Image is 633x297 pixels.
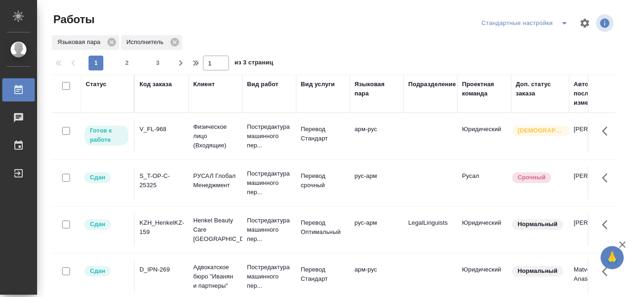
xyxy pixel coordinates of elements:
[83,171,129,184] div: Менеджер проверил работу исполнителя, передает ее на следующий этап
[350,214,404,246] td: рус-арм
[408,80,456,89] div: Подразделение
[604,248,620,267] span: 🙏
[247,122,291,150] p: Постредактура машинного пер...
[462,80,506,98] div: Проектная команда
[301,265,345,284] p: Перевод Стандарт
[151,56,165,70] button: 3
[193,263,238,291] p: Адвокатское бюро "Иванян и партнеры"
[574,80,618,107] div: Автор последнего изменения
[518,220,557,229] p: Нормальный
[234,57,273,70] span: из 3 страниц
[51,12,95,27] span: Работы
[139,125,184,134] div: V_FL-968
[350,120,404,152] td: арм-рус
[479,16,574,31] div: split button
[52,35,119,50] div: Языковая пара
[354,80,399,98] div: Языковая пара
[516,80,564,98] div: Доп. статус заказа
[247,80,279,89] div: Вид работ
[193,216,238,244] p: Henkel Beauty Care [GEOGRAPHIC_DATA]
[596,120,619,142] button: Здесь прячутся важные кнопки
[457,214,511,246] td: Юридический
[139,171,184,190] div: S_T-OP-C-25325
[193,80,215,89] div: Клиент
[457,120,511,152] td: Юридический
[518,173,545,182] p: Срочный
[596,214,619,236] button: Здесь прячутся важные кнопки
[193,122,238,150] p: Физическое лицо (Входящие)
[57,38,104,47] p: Языковая пара
[518,266,557,276] p: Нормальный
[301,171,345,190] p: Перевод срочный
[86,80,107,89] div: Статус
[596,260,619,283] button: Здесь прячутся важные кнопки
[139,80,172,89] div: Код заказа
[139,265,184,274] div: D_IPN-269
[121,35,182,50] div: Исполнитель
[601,246,624,269] button: 🙏
[83,125,129,146] div: Исполнитель может приступить к работе
[350,167,404,199] td: рус-арм
[120,56,134,70] button: 2
[83,265,129,278] div: Менеджер проверил работу исполнителя, передает ее на следующий этап
[569,120,623,152] td: [PERSON_NAME]
[574,12,596,34] span: Настроить таблицу
[247,263,291,291] p: Постредактура машинного пер...
[301,218,345,237] p: Перевод Оптимальный
[90,220,105,229] p: Сдан
[569,260,623,293] td: Matveeva Anastasia
[457,167,511,199] td: Русал
[90,126,123,145] p: Готов к работе
[457,260,511,293] td: Юридический
[83,218,129,231] div: Менеджер проверил работу исполнителя, передает ее на следующий этап
[404,214,457,246] td: LegalLinguists
[301,80,335,89] div: Вид услуги
[569,167,623,199] td: [PERSON_NAME]
[193,171,238,190] p: РУСАЛ Глобал Менеджмент
[247,216,291,244] p: Постредактура машинного пер...
[90,173,105,182] p: Сдан
[596,167,619,189] button: Здесь прячутся важные кнопки
[350,260,404,293] td: арм-рус
[151,58,165,68] span: 3
[518,126,564,135] p: [DEMOGRAPHIC_DATA]
[90,266,105,276] p: Сдан
[301,125,345,143] p: Перевод Стандарт
[120,58,134,68] span: 2
[569,214,623,246] td: [PERSON_NAME]
[139,218,184,237] div: KZH_HenkelKZ-159
[247,169,291,197] p: Постредактура машинного пер...
[596,14,615,32] span: Посмотреть информацию
[127,38,167,47] p: Исполнитель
